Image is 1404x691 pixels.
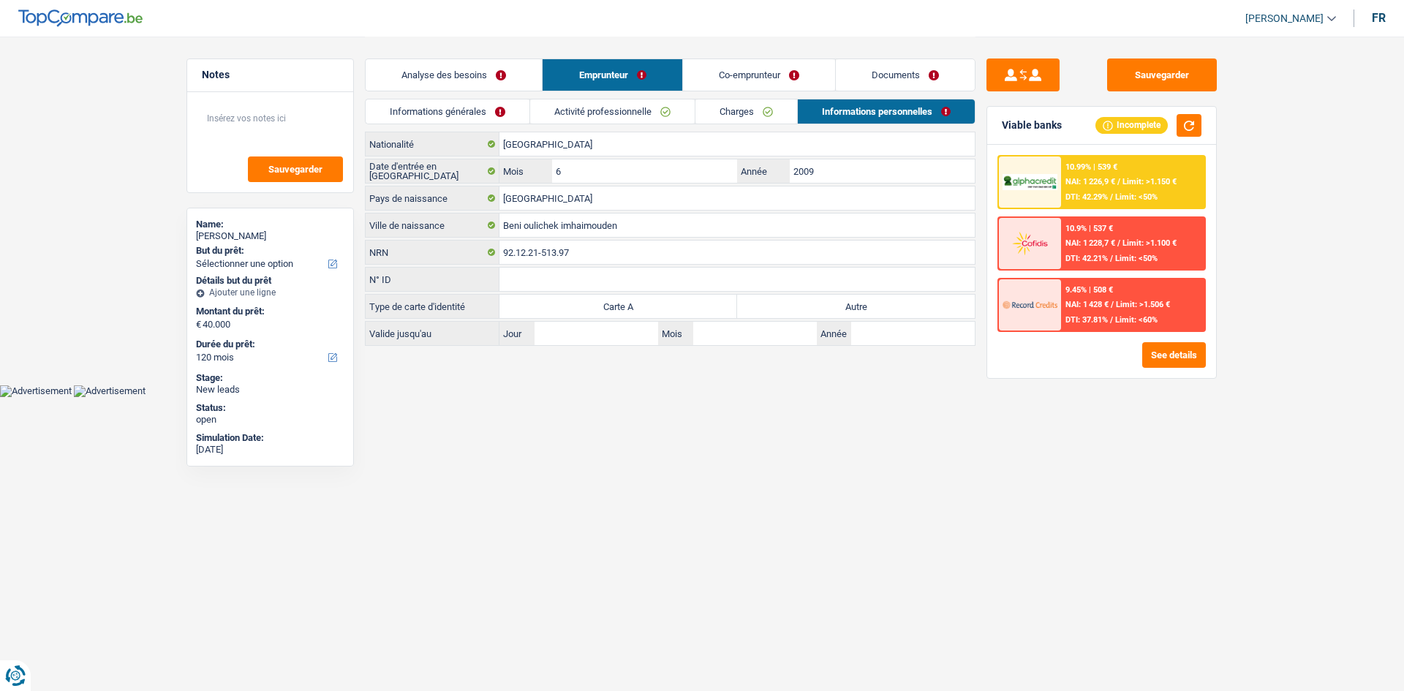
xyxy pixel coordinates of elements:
span: DTI: 37.81% [1065,315,1108,325]
label: Date d'entrée en [GEOGRAPHIC_DATA] [366,159,499,183]
span: / [1117,238,1120,248]
label: Jour [499,322,535,345]
div: Name: [196,219,344,230]
input: 12.12.12-123.12 [499,241,975,264]
img: Record Credits [1003,291,1057,318]
label: But du prêt: [196,245,341,257]
a: Co-emprunteur [683,59,835,91]
span: [PERSON_NAME] [1245,12,1324,25]
div: Simulation Date: [196,432,344,444]
span: / [1110,254,1113,263]
label: Valide jusqu'au [366,322,499,345]
span: / [1117,177,1120,186]
span: Limit: <50% [1115,254,1158,263]
a: Informations générales [366,99,529,124]
span: Limit: >1.506 € [1116,300,1170,309]
span: DTI: 42.21% [1065,254,1108,263]
span: Limit: >1.100 € [1122,238,1177,248]
img: Cofidis [1003,230,1057,257]
div: 9.45% | 508 € [1065,285,1113,295]
img: Advertisement [74,385,146,397]
input: Belgique [499,186,975,210]
input: JJ [535,322,658,345]
span: Limit: <50% [1115,192,1158,202]
input: MM [693,322,817,345]
a: Charges [695,99,797,124]
label: Année [737,159,789,183]
div: 10.99% | 539 € [1065,162,1117,172]
button: Sauvegarder [1107,58,1217,91]
a: Informations personnelles [798,99,975,124]
button: See details [1142,342,1206,368]
a: Emprunteur [543,59,682,91]
div: [PERSON_NAME] [196,230,344,242]
div: Stage: [196,372,344,384]
label: Année [817,322,852,345]
label: Type de carte d'identité [366,295,499,318]
label: Mois [499,159,551,183]
a: [PERSON_NAME] [1234,7,1336,31]
div: Incomplete [1095,117,1168,133]
input: B-1234567-89 [499,268,975,291]
div: Viable banks [1002,119,1062,132]
div: [DATE] [196,444,344,456]
span: NAI: 1 228,7 € [1065,238,1115,248]
a: Activité professionnelle [530,99,695,124]
input: Belgique [499,132,975,156]
span: / [1111,300,1114,309]
label: N° ID [366,268,499,291]
label: Ville de naissance [366,214,499,237]
span: € [196,319,201,331]
label: NRN [366,241,499,264]
label: Mois [658,322,693,345]
label: Durée du prêt: [196,339,341,350]
span: DTI: 42.29% [1065,192,1108,202]
input: AAAA [790,159,975,183]
div: Status: [196,402,344,414]
span: Sauvegarder [268,165,322,174]
span: NAI: 1 428 € [1065,300,1109,309]
label: Montant du prêt: [196,306,341,317]
label: Nationalité [366,132,499,156]
span: Limit: >1.150 € [1122,177,1177,186]
a: Analyse des besoins [366,59,542,91]
label: Carte A [499,295,737,318]
label: Pays de naissance [366,186,499,210]
span: NAI: 1 226,9 € [1065,177,1115,186]
div: open [196,414,344,426]
a: Documents [836,59,975,91]
div: Détails but du prêt [196,275,344,287]
div: fr [1372,11,1386,25]
img: AlphaCredit [1003,174,1057,191]
button: Sauvegarder [248,156,343,182]
div: Ajouter une ligne [196,287,344,298]
span: / [1110,192,1113,202]
img: TopCompare Logo [18,10,143,27]
input: MM [552,159,737,183]
label: Autre [737,295,975,318]
input: AAAA [851,322,975,345]
span: Limit: <60% [1115,315,1158,325]
h5: Notes [202,69,339,81]
div: 10.9% | 537 € [1065,224,1113,233]
div: New leads [196,384,344,396]
span: / [1110,315,1113,325]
